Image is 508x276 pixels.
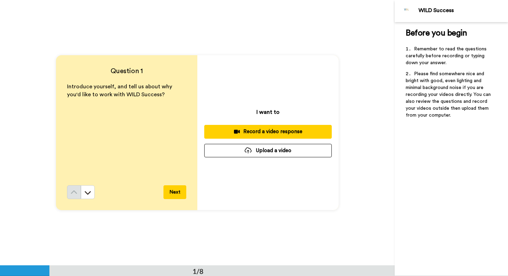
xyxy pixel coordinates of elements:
[406,71,492,118] span: Please find somewhere nice and bright with good, even lighting and minimal background noise if yo...
[210,128,326,135] div: Record a video response
[163,185,186,199] button: Next
[204,125,332,138] button: Record a video response
[67,66,186,76] h4: Question 1
[181,266,215,276] div: 1/8
[418,7,508,14] div: WILD Success
[256,108,280,116] p: I want to
[406,29,467,37] span: Before you begin
[204,144,332,157] button: Upload a video
[406,47,488,65] span: Remember to read the questions carefully before recording or typing down your answer.
[398,3,415,19] img: Profile Image
[67,84,173,97] span: Introduce yourself, and tell us about why you'd like to work with WILD Success?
